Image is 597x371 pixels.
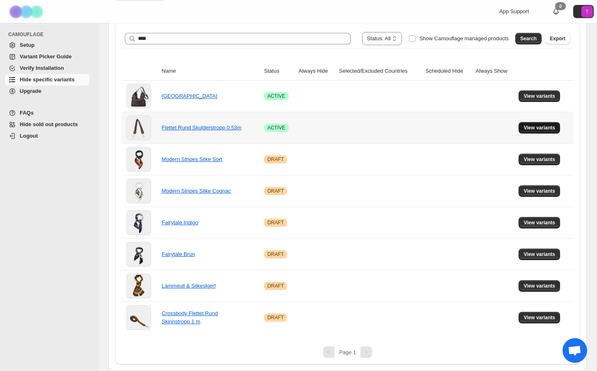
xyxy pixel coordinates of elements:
[423,62,473,81] th: Scheduled Hide
[5,74,90,85] a: Hide specific variants
[5,130,90,142] a: Logout
[20,42,34,48] span: Setup
[519,249,560,260] button: View variants
[126,147,151,172] img: Modern Stripes Silke Sort
[20,110,34,116] span: FAQs
[524,93,555,99] span: View variants
[126,179,151,203] img: Modern Stripes Silke Cognac
[267,93,285,99] span: ACTIVE
[581,6,593,17] span: Avatar with initials T
[337,62,423,81] th: Selected/Excluded Countries
[20,76,75,83] span: Hide specific variants
[524,219,555,226] span: View variants
[5,39,90,51] a: Setup
[126,84,151,108] img: Amsterdam
[162,124,241,131] a: Flettet Rund Skulderstropp 0.53m
[267,188,284,194] span: DRAFT
[267,283,284,289] span: DRAFT
[20,53,71,60] span: Variant Picker Guide
[552,7,560,16] a: 0
[419,35,509,41] span: Show Camouflage managed products
[162,251,195,257] a: Fairytale Brun
[126,210,151,235] img: Fairytale Indigo
[515,33,542,44] button: Search
[20,133,38,139] span: Logout
[126,305,151,330] img: Crossbody Flettet Rund Skinnstropp 1 m
[563,338,587,363] div: Open chat
[473,62,516,81] th: Always Show
[524,314,555,321] span: View variants
[524,283,555,289] span: View variants
[339,349,356,355] span: Page 1
[162,283,216,289] a: Lammeull & Silkeskjerf
[162,156,222,162] a: Modern Stripes Silke Sort
[8,31,93,38] span: CAMOUFLAGE
[519,185,560,197] button: View variants
[555,2,566,10] div: 0
[519,312,560,323] button: View variants
[126,274,151,298] img: Lammeull & Silkeskjerf
[162,93,217,99] a: [GEOGRAPHIC_DATA]
[524,188,555,194] span: View variants
[126,242,151,267] img: Fairytale Brun
[162,310,218,325] a: Crossbody Flettet Rund Skinnstropp 1 m
[573,5,594,18] button: Avatar with initials T
[267,251,284,258] span: DRAFT
[267,124,285,131] span: ACTIVE
[126,115,151,140] img: Flettet Rund Skulderstropp 0.53m
[7,0,48,23] img: Camouflage
[519,90,560,102] button: View variants
[267,156,284,163] span: DRAFT
[20,65,64,71] span: Verify Installation
[5,119,90,130] a: Hide sold out products
[524,124,555,131] span: View variants
[159,62,262,81] th: Name
[519,280,560,292] button: View variants
[524,156,555,163] span: View variants
[520,35,537,42] span: Search
[122,346,574,358] nav: Pagination
[524,251,555,258] span: View variants
[545,33,570,44] button: Export
[5,107,90,119] a: FAQs
[267,314,284,321] span: DRAFT
[519,154,560,165] button: View variants
[267,219,284,226] span: DRAFT
[296,62,336,81] th: Always Hide
[20,121,78,127] span: Hide sold out products
[5,62,90,74] a: Verify Installation
[5,51,90,62] a: Variant Picker Guide
[162,219,198,226] a: Fairytale Indigo
[162,188,231,194] a: Modern Stripes Silke Cognac
[20,88,41,94] span: Upgrade
[550,35,565,42] span: Export
[519,217,560,228] button: View variants
[499,8,529,14] span: App Support
[586,9,589,14] text: T
[5,85,90,97] a: Upgrade
[262,62,296,81] th: Status
[519,122,560,134] button: View variants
